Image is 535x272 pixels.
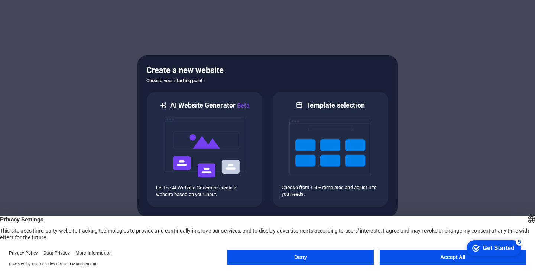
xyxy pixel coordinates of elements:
[22,8,54,15] div: Get Started
[146,91,263,208] div: AI Website GeneratorBetaaiLet the AI Website Generator create a website based on your input.
[306,101,364,110] h6: Template selection
[164,110,246,185] img: ai
[272,91,389,208] div: Template selectionChoose from 150+ templates and adjust it to you needs.
[55,1,62,9] div: 5
[146,76,389,85] h6: Choose your starting point
[170,101,249,110] h6: AI Website Generator
[236,102,250,109] span: Beta
[146,64,389,76] h5: Create a new website
[6,4,60,19] div: Get Started 5 items remaining, 0% complete
[156,185,253,198] p: Let the AI Website Generator create a website based on your input.
[282,184,379,198] p: Choose from 150+ templates and adjust it to you needs.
